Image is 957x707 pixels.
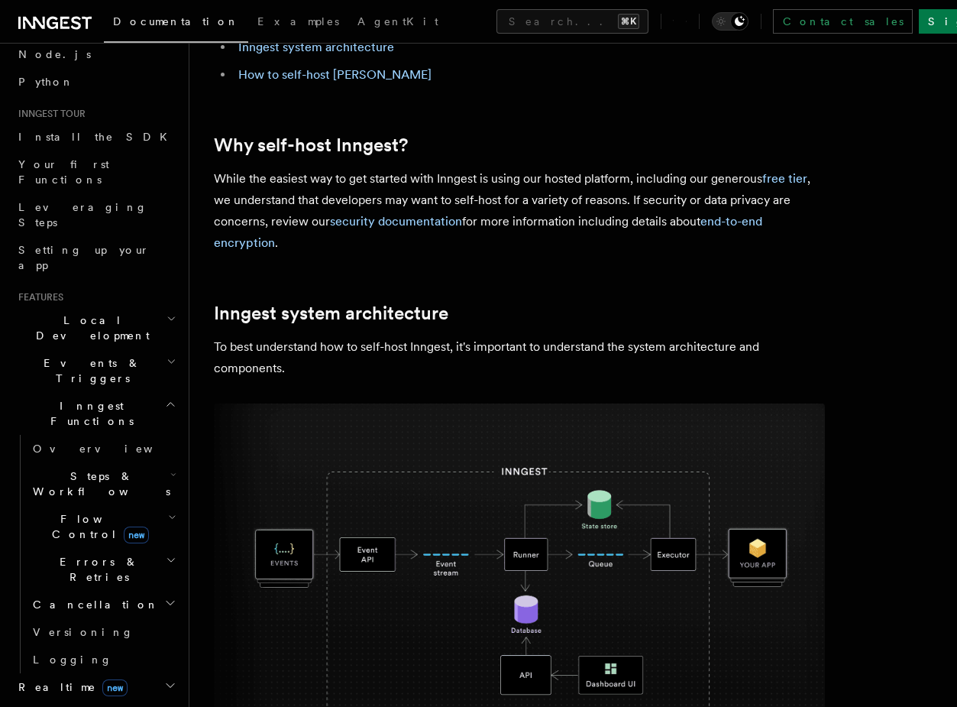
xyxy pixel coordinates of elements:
[27,548,179,591] button: Errors & Retries
[18,48,91,60] span: Node.js
[12,68,179,96] a: Python
[214,336,825,379] p: To best understand how to self-host Inngest, it's important to understand the system architecture...
[238,67,432,82] a: How to self-host [PERSON_NAME]
[18,244,150,271] span: Setting up your app
[12,435,179,673] div: Inngest Functions
[27,591,179,618] button: Cancellation
[348,5,448,41] a: AgentKit
[27,646,179,673] a: Logging
[762,171,807,186] a: free tier
[33,653,112,666] span: Logging
[12,291,63,303] span: Features
[12,349,179,392] button: Events & Triggers
[12,108,86,120] span: Inngest tour
[12,123,179,151] a: Install the SDK
[214,168,825,254] p: While the easiest way to get started with Inngest is using our hosted platform, including our gen...
[18,201,147,229] span: Leveraging Steps
[618,14,639,29] kbd: ⌘K
[12,151,179,193] a: Your first Functions
[27,469,170,499] span: Steps & Workflows
[330,214,462,229] a: security documentation
[18,76,74,88] span: Python
[712,12,748,31] button: Toggle dark mode
[12,673,179,701] button: Realtimenew
[27,462,179,505] button: Steps & Workflows
[124,527,149,543] span: new
[12,679,128,695] span: Realtime
[238,40,394,54] a: Inngest system architecture
[12,193,179,236] a: Leveraging Steps
[357,15,438,28] span: AgentKit
[12,236,179,279] a: Setting up your app
[12,306,179,349] button: Local Development
[257,15,339,28] span: Examples
[113,15,239,28] span: Documentation
[12,313,167,343] span: Local Development
[214,303,448,324] a: Inngest system architecture
[27,505,179,548] button: Flow Controlnew
[102,679,128,696] span: new
[27,554,166,585] span: Errors & Retries
[12,41,179,68] a: Node.js
[496,9,648,34] button: Search...⌘K
[27,597,159,612] span: Cancellation
[33,626,134,638] span: Versioning
[27,511,168,542] span: Flow Control
[12,398,165,429] span: Inngest Functions
[12,355,167,386] span: Events & Triggers
[18,131,176,143] span: Install the SDK
[104,5,248,43] a: Documentation
[214,135,408,156] a: Why self-host Inngest?
[248,5,348,41] a: Examples
[773,9,913,34] a: Contact sales
[27,435,179,462] a: Overview
[12,392,179,435] button: Inngest Functions
[27,618,179,646] a: Versioning
[33,443,190,455] span: Overview
[18,158,109,186] span: Your first Functions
